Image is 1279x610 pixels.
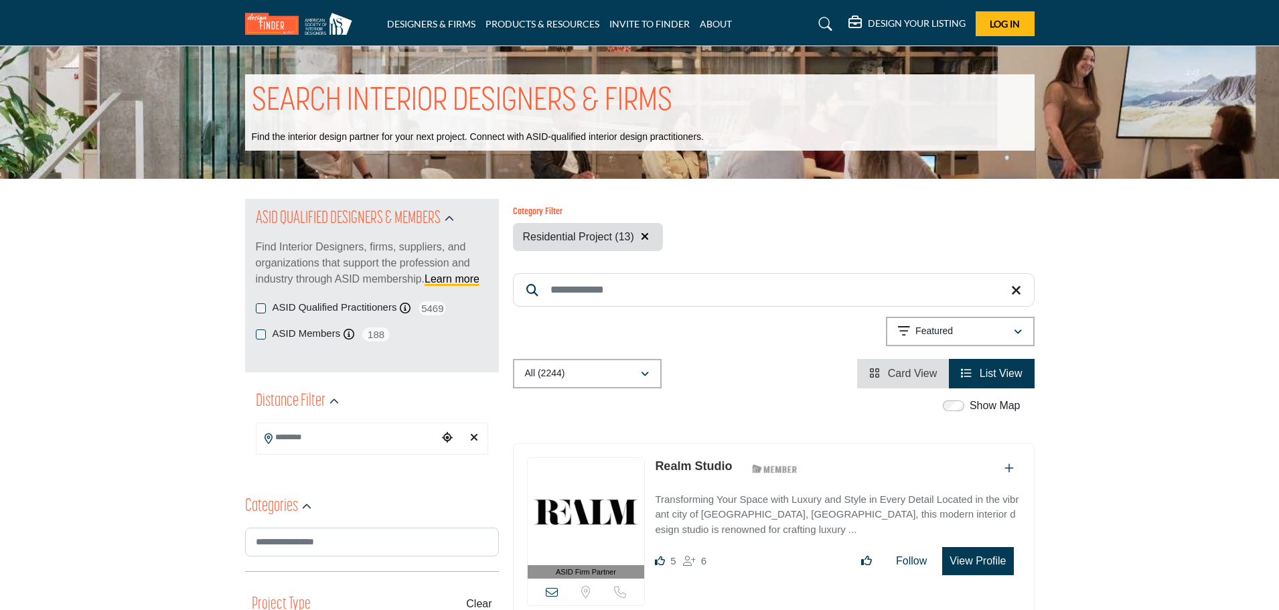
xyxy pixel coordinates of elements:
[245,495,298,519] h2: Categories
[256,390,325,414] h2: Distance Filter
[990,18,1020,29] span: Log In
[273,300,397,315] label: ASID Qualified Practitioners
[888,368,937,379] span: Card View
[887,548,935,575] button: Follow
[556,566,616,578] span: ASID Firm Partner
[655,459,732,473] a: Realm Studio
[256,207,441,231] h2: ASID QUALIFIED DESIGNERS & MEMBERS
[980,368,1023,379] span: List View
[256,329,266,339] input: ASID Members checkbox
[425,273,479,285] a: Learn more
[869,368,937,379] a: View Card
[655,492,1020,538] p: Transforming Your Space with Luxury and Style in Every Detail Located in the vibrant city of [GEO...
[609,18,690,29] a: INVITE TO FINDER
[700,18,732,29] a: ABOUT
[745,461,805,477] img: ASID Members Badge Icon
[525,367,565,380] p: All (2244)
[252,131,704,144] p: Find the interior design partner for your next project. Connect with ASID-qualified interior desi...
[848,16,966,32] div: DESIGN YOUR LISTING
[273,326,341,341] label: ASID Members
[528,458,645,565] img: Realm Studio
[701,555,706,566] span: 6
[857,359,949,388] li: Card View
[528,458,645,579] a: ASID Firm Partner
[485,18,599,29] a: PRODUCTS & RESOURCES
[523,231,634,242] span: Residential Project (13)
[437,424,457,453] div: Choose your current location
[1004,463,1014,474] a: Add To List
[417,300,447,317] span: 5469
[670,555,676,566] span: 5
[852,548,881,575] button: Like listing
[970,398,1021,414] label: Show Map
[683,553,706,569] div: Followers
[513,207,664,218] h6: Category Filter
[256,303,266,313] input: ASID Qualified Practitioners checkbox
[915,325,953,338] p: Featured
[256,425,437,451] input: Search Location
[942,547,1013,575] button: View Profile
[361,326,391,343] span: 188
[387,18,475,29] a: DESIGNERS & FIRMS
[868,17,966,29] h5: DESIGN YOUR LISTING
[252,81,672,123] h1: SEARCH INTERIOR DESIGNERS & FIRMS
[976,11,1035,36] button: Log In
[245,13,359,35] img: Site Logo
[513,359,662,388] button: All (2244)
[513,273,1035,307] input: Search Keyword
[256,239,488,287] p: Find Interior Designers, firms, suppliers, and organizations that support the profession and indu...
[806,13,841,35] a: Search
[464,424,484,453] div: Clear search location
[949,359,1034,388] li: List View
[961,368,1022,379] a: View List
[655,484,1020,538] a: Transforming Your Space with Luxury and Style in Every Detail Located in the vibrant city of [GEO...
[655,457,732,475] p: Realm Studio
[886,317,1035,346] button: Featured
[245,528,499,556] input: Search Category
[655,556,665,566] i: Likes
